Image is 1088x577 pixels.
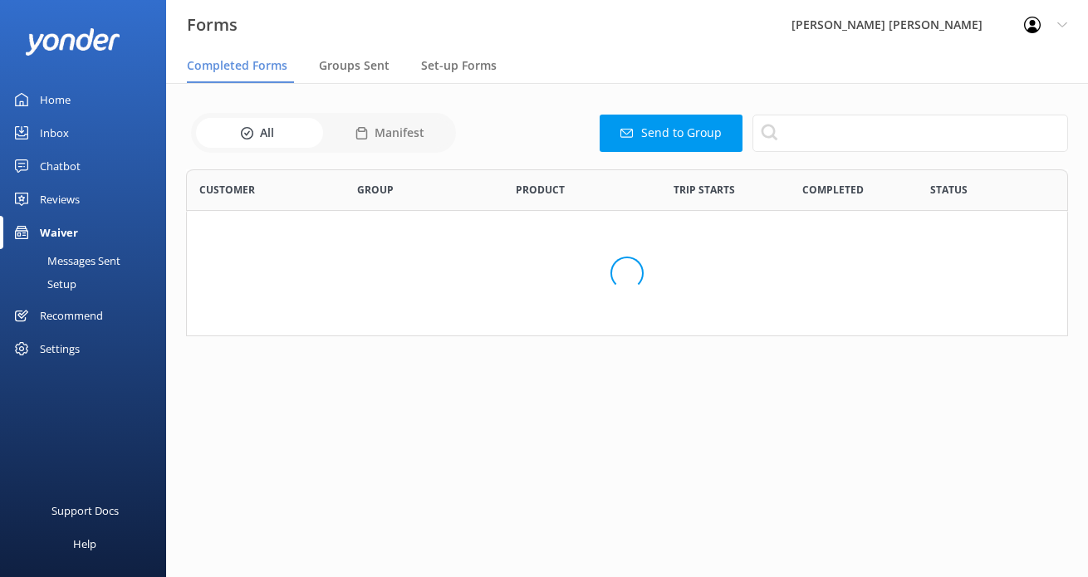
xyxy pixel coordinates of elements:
span: Customer [199,182,255,198]
div: Setup [10,272,76,296]
div: Chatbot [40,149,81,183]
span: Completed Forms [187,57,287,74]
div: Recommend [40,299,103,332]
span: Groups Sent [319,57,390,74]
div: Inbox [40,116,69,149]
img: yonder-white-logo.png [25,28,120,56]
div: Reviews [40,183,80,216]
div: Waiver [40,216,78,249]
div: Messages Sent [10,249,120,272]
div: grid [186,211,1068,335]
div: Settings [40,332,80,365]
span: Set-up Forms [421,57,497,74]
a: Setup [10,272,166,296]
div: Help [73,527,96,560]
div: Support Docs [51,494,119,527]
a: Messages Sent [10,249,166,272]
div: Home [40,83,71,116]
h3: Forms [187,12,238,38]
